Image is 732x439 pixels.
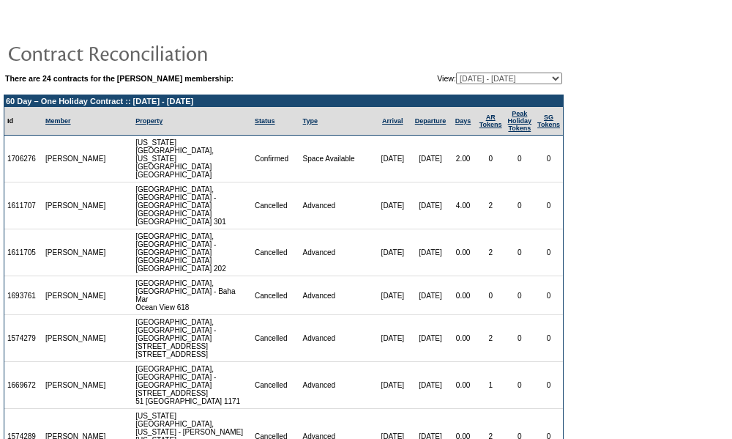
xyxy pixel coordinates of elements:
td: 2 [477,315,505,362]
td: 1693761 [4,276,42,315]
td: Cancelled [252,362,300,409]
td: View: [365,73,562,84]
td: 0 [534,362,563,409]
td: [PERSON_NAME] [42,136,109,182]
td: 0 [534,182,563,229]
a: Departure [415,117,447,125]
a: Days [455,117,471,125]
td: [DATE] [411,136,450,182]
td: Advanced [300,315,375,362]
td: [DATE] [374,136,411,182]
td: [PERSON_NAME] [42,229,109,276]
a: Peak HolidayTokens [508,110,532,132]
td: [DATE] [374,315,411,362]
td: 0.00 [449,315,476,362]
td: Cancelled [252,229,300,276]
td: [DATE] [411,362,450,409]
td: 0 [505,362,535,409]
td: [PERSON_NAME] [42,276,109,315]
td: [PERSON_NAME] [42,182,109,229]
a: Property [135,117,163,125]
img: pgTtlContractReconciliation.gif [7,38,300,67]
td: [PERSON_NAME] [42,362,109,409]
td: 0 [505,229,535,276]
td: [GEOGRAPHIC_DATA], [GEOGRAPHIC_DATA] - Baha Mar Ocean View 618 [132,276,252,315]
td: [US_STATE][GEOGRAPHIC_DATA], [US_STATE][GEOGRAPHIC_DATA] [GEOGRAPHIC_DATA] [132,136,252,182]
b: There are 24 contracts for the [PERSON_NAME] membership: [5,74,234,83]
td: 4.00 [449,182,476,229]
td: Cancelled [252,182,300,229]
td: 0 [505,136,535,182]
td: [DATE] [374,362,411,409]
td: 1611707 [4,182,42,229]
td: Cancelled [252,315,300,362]
td: 0.00 [449,362,476,409]
a: ARTokens [479,114,502,128]
td: [DATE] [411,182,450,229]
td: 60 Day – One Holiday Contract :: [DATE] - [DATE] [4,95,563,107]
td: Id [4,107,42,136]
td: 0 [477,136,505,182]
td: 2.00 [449,136,476,182]
td: 0 [534,229,563,276]
a: SGTokens [537,114,560,128]
td: 2 [477,229,505,276]
td: [GEOGRAPHIC_DATA], [GEOGRAPHIC_DATA] - [GEOGRAPHIC_DATA][STREET_ADDRESS] [STREET_ADDRESS] [132,315,252,362]
td: [DATE] [374,276,411,315]
td: 0.00 [449,229,476,276]
td: 1574279 [4,315,42,362]
a: Arrival [382,117,403,125]
td: 2 [477,182,505,229]
td: [PERSON_NAME] [42,315,109,362]
td: Confirmed [252,136,300,182]
td: [GEOGRAPHIC_DATA], [GEOGRAPHIC_DATA] - [GEOGRAPHIC_DATA] [GEOGRAPHIC_DATA] [GEOGRAPHIC_DATA] 202 [132,229,252,276]
td: Space Available [300,136,375,182]
td: 0 [505,182,535,229]
td: [DATE] [374,229,411,276]
td: 1611705 [4,229,42,276]
td: Advanced [300,182,375,229]
td: [GEOGRAPHIC_DATA], [GEOGRAPHIC_DATA] - [GEOGRAPHIC_DATA] [GEOGRAPHIC_DATA] [GEOGRAPHIC_DATA] 301 [132,182,252,229]
td: 1 [477,362,505,409]
td: [DATE] [411,229,450,276]
td: 1669672 [4,362,42,409]
td: [DATE] [411,276,450,315]
td: 0 [534,315,563,362]
td: [DATE] [374,182,411,229]
td: Advanced [300,229,375,276]
td: 0 [534,136,563,182]
td: 0 [505,276,535,315]
td: 0 [477,276,505,315]
td: Advanced [300,362,375,409]
td: Advanced [300,276,375,315]
a: Status [255,117,275,125]
a: Type [303,117,318,125]
td: 0.00 [449,276,476,315]
td: 0 [534,276,563,315]
td: 1706276 [4,136,42,182]
td: [GEOGRAPHIC_DATA], [GEOGRAPHIC_DATA] - [GEOGRAPHIC_DATA][STREET_ADDRESS] 51 [GEOGRAPHIC_DATA] 1171 [132,362,252,409]
td: [DATE] [411,315,450,362]
td: 0 [505,315,535,362]
a: Member [45,117,71,125]
td: Cancelled [252,276,300,315]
